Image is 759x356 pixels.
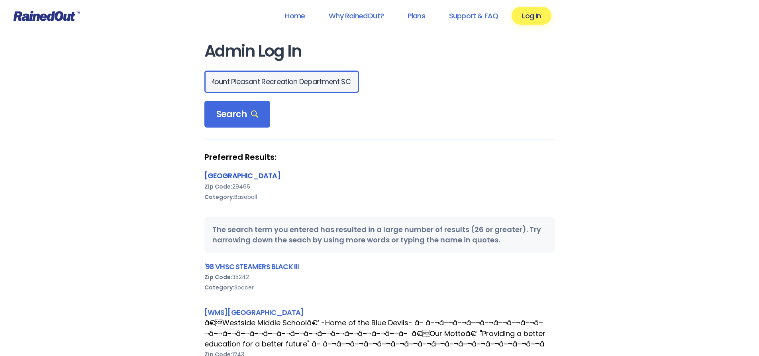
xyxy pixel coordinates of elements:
div: 29466 [204,181,555,192]
a: Support & FAQ [439,7,508,25]
div: [WMS][GEOGRAPHIC_DATA] [204,307,555,318]
div: [GEOGRAPHIC_DATA] [204,170,555,181]
div: ã€Westside Middle Schoolã€‘ -Home of the Blue Devils- â– â–¬â–¬â–¬â–¬â–¬â–¬â–¬â–¬â–¬â–¬â–¬â–¬â–¬... [204,318,555,349]
b: Category: [204,283,234,291]
span: Search [216,109,259,120]
a: [GEOGRAPHIC_DATA] [204,171,280,181]
div: '98 VHSC STEAMERS BLACK III [204,261,555,272]
strong: Preferred Results: [204,152,555,162]
a: Log In [512,7,551,25]
a: Home [275,7,315,25]
h1: Admin Log In [204,42,555,60]
div: 35242 [204,272,555,282]
a: Plans [397,7,435,25]
a: '98 VHSC STEAMERS BLACK III [204,262,299,271]
div: Baseball [204,192,555,202]
input: Search Orgs… [204,71,359,93]
b: Zip Code: [204,183,232,191]
a: [WMS][GEOGRAPHIC_DATA] [204,307,304,317]
a: Why RainedOut? [318,7,394,25]
b: Category: [204,193,234,201]
div: Search [204,101,271,128]
div: Soccer [204,282,555,293]
b: Zip Code: [204,273,232,281]
div: The search term you entered has resulted in a large number of results (26 or greater). Try narrow... [204,216,555,253]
